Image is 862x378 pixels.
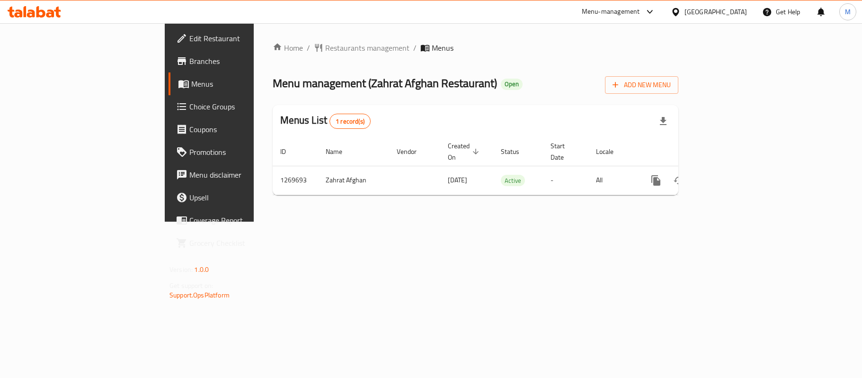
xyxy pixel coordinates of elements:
div: Menu-management [582,6,640,18]
button: Add New Menu [605,76,678,94]
span: Active [501,175,525,186]
a: Choice Groups [169,95,309,118]
th: Actions [637,137,743,166]
a: Support.OpsPlatform [169,289,230,301]
span: [DATE] [448,174,467,186]
span: Start Date [551,140,577,163]
span: Coupons [189,124,301,135]
a: Edit Restaurant [169,27,309,50]
a: Promotions [169,141,309,163]
span: Get support on: [169,279,213,292]
button: Change Status [667,169,690,192]
span: Coverage Report [189,215,301,226]
span: Add New Menu [613,79,671,91]
span: Edit Restaurant [189,33,301,44]
span: Created On [448,140,482,163]
span: Menu management ( Zahrat Afghan Restaurant ) [273,72,497,94]
table: enhanced table [273,137,743,195]
span: Version: [169,263,193,276]
a: Branches [169,50,309,72]
button: more [645,169,667,192]
span: Menu disclaimer [189,169,301,180]
span: Choice Groups [189,101,301,112]
span: Promotions [189,146,301,158]
span: Name [326,146,355,157]
span: Upsell [189,192,301,203]
td: All [588,166,637,195]
td: Zahrat Afghan [318,166,389,195]
span: M [845,7,851,17]
div: Export file [652,110,675,133]
span: Restaurants management [325,42,409,54]
span: Menus [432,42,453,54]
span: 1 record(s) [330,117,370,126]
a: Restaurants management [314,42,409,54]
td: - [543,166,588,195]
span: 1.0.0 [194,263,209,276]
span: Branches [189,55,301,67]
span: Grocery Checklist [189,237,301,249]
span: ID [280,146,298,157]
span: Status [501,146,532,157]
a: Coverage Report [169,209,309,232]
h2: Menus List [280,113,371,129]
a: Menu disclaimer [169,163,309,186]
a: Grocery Checklist [169,232,309,254]
span: Open [501,80,523,88]
span: Locale [596,146,626,157]
a: Menus [169,72,309,95]
li: / [413,42,417,54]
a: Coupons [169,118,309,141]
span: Menus [191,78,301,90]
a: Upsell [169,186,309,209]
span: Vendor [397,146,429,157]
nav: breadcrumb [273,42,678,54]
div: Total records count [329,114,371,129]
div: [GEOGRAPHIC_DATA] [684,7,747,17]
div: Open [501,79,523,90]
